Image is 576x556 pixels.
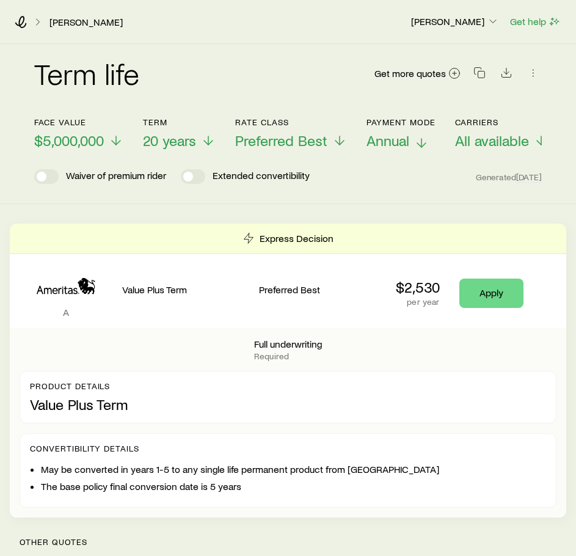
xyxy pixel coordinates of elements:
p: Value Plus Term [122,283,249,296]
p: Product details [30,381,546,391]
button: [PERSON_NAME] [410,15,500,29]
span: Preferred Best [235,132,327,149]
p: Carriers [455,117,549,127]
p: Preferred Best [259,283,386,296]
a: Apply [459,279,523,308]
span: Annual [366,132,409,149]
li: May be converted in years 1-5 to any single life permanent product from [GEOGRAPHIC_DATA] [41,463,546,475]
a: Download CSV [498,69,515,81]
a: [PERSON_NAME] [49,16,123,28]
p: Payment Mode [366,117,436,127]
h2: Term life [34,59,139,88]
span: $5,000,000 [34,132,104,149]
p: Extended convertibility [213,169,310,184]
p: Express Decision [260,232,334,244]
button: CarriersAll available [455,117,549,150]
span: All available [455,132,529,149]
button: Term20 years [143,117,216,150]
span: 20 years [143,132,196,149]
p: Value Plus Term [30,396,546,413]
p: [PERSON_NAME] [411,15,499,27]
div: Term quotes [10,224,566,518]
p: Required [254,351,322,361]
button: Payment ModeAnnual [366,117,436,150]
span: Get more quotes [374,68,446,78]
span: Generated [476,172,542,183]
button: Face value$5,000,000 [34,117,123,150]
p: A [20,306,112,318]
button: Rate ClassPreferred Best [235,117,347,150]
button: Get help [509,15,561,29]
p: Waiver of premium rider [66,169,166,184]
p: Convertibility Details [30,444,546,453]
a: Get more quotes [374,67,461,81]
p: $2,530 [396,279,440,296]
p: Full underwriting [254,338,322,350]
p: Term [143,117,216,127]
p: per year [396,297,440,307]
span: [DATE] [516,172,542,183]
p: Rate Class [235,117,347,127]
p: Face value [34,117,123,127]
li: The base policy final conversion date is 5 years [41,480,546,492]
